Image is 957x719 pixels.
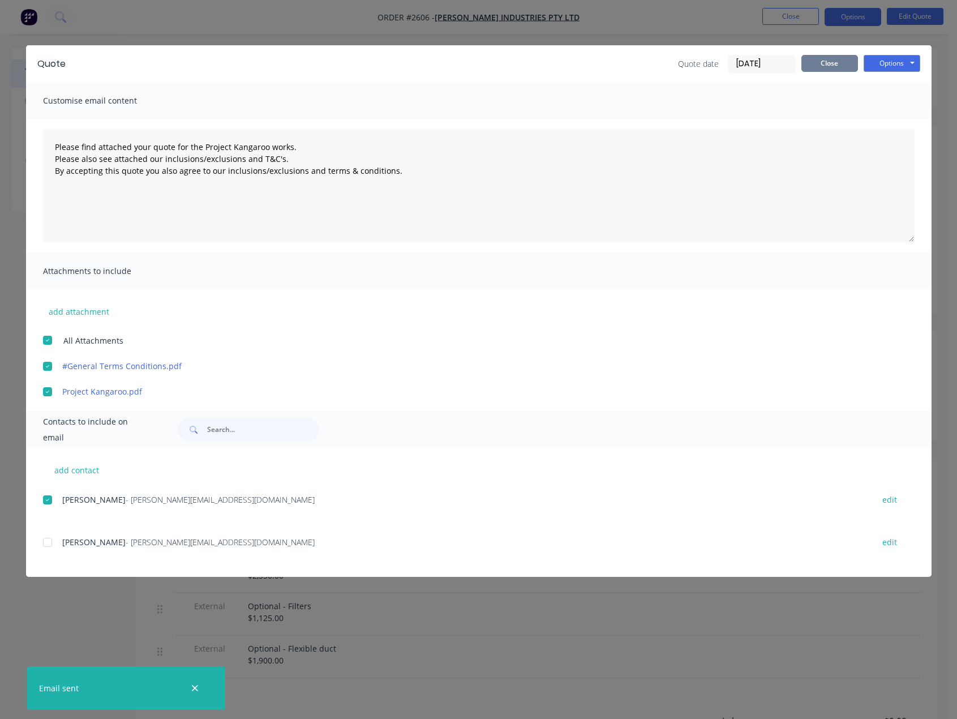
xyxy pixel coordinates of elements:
[43,263,168,279] span: Attachments to include
[62,360,862,372] a: #General Terms Conditions.pdf
[43,303,115,320] button: add attachment
[207,418,319,441] input: Search...
[876,534,904,550] button: edit
[801,55,858,72] button: Close
[43,461,111,478] button: add contact
[43,129,915,242] textarea: Please find attached your quote for the Project Kangaroo works. Please also see attached our incl...
[876,492,904,507] button: edit
[43,93,168,109] span: Customise email content
[62,494,126,505] span: [PERSON_NAME]
[39,682,79,694] div: Email sent
[37,57,66,71] div: Quote
[63,335,123,346] span: All Attachments
[62,386,862,397] a: Project Kangaroo.pdf
[126,494,315,505] span: - [PERSON_NAME][EMAIL_ADDRESS][DOMAIN_NAME]
[678,58,719,70] span: Quote date
[126,537,315,547] span: - [PERSON_NAME][EMAIL_ADDRESS][DOMAIN_NAME]
[43,414,150,446] span: Contacts to include on email
[864,55,920,72] button: Options
[62,537,126,547] span: [PERSON_NAME]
